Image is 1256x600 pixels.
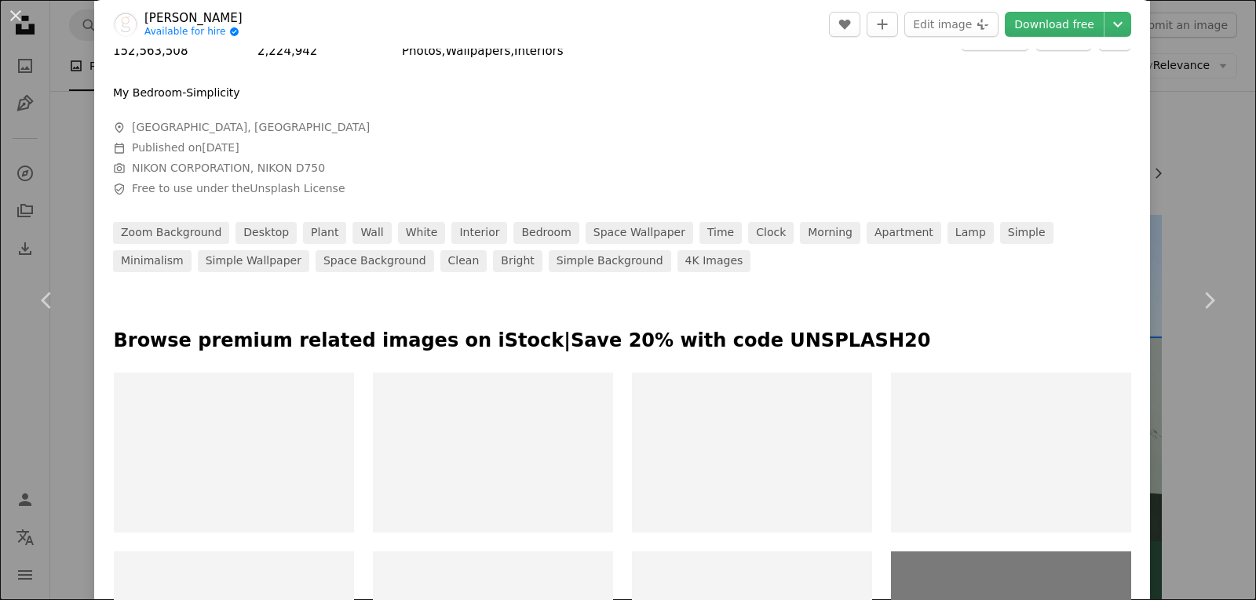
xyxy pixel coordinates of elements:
[373,373,613,533] img: Bright and airy desk setup with a potted plant, clock, wooden pencil holder and stacked books.
[303,222,346,244] a: plant
[316,250,434,272] a: space background
[113,222,229,244] a: zoom background
[947,222,994,244] a: lamp
[891,373,1131,533] img: living roon working and reading zone design mock up wall
[1162,225,1256,376] a: Next
[402,44,442,58] a: Photos
[113,12,138,37] img: Go to Samantha Gades's profile
[1000,222,1053,244] a: simple
[235,222,297,244] a: desktop
[198,250,309,272] a: simple wallpaper
[677,250,751,272] a: 4K images
[586,222,693,244] a: space wallpaper
[114,373,354,533] img: Collection of empty decorative ceramic bowls. Composition captured from top view, flat lay. Place...
[144,26,243,38] a: Available for hire
[114,329,1131,354] p: Browse premium related images on iStock | Save 20% with code UNSPLASH20
[398,222,446,244] a: white
[440,250,487,272] a: clean
[132,161,325,176] button: NIKON CORPORATION, NIKON D750
[113,44,188,58] span: 152,563,508
[829,12,860,37] button: Like
[132,120,370,136] span: [GEOGRAPHIC_DATA], [GEOGRAPHIC_DATA]
[250,182,345,195] a: Unsplash License
[1104,12,1131,37] button: Choose download size
[800,222,860,244] a: morning
[510,44,514,58] span: ,
[748,222,794,244] a: clock
[514,44,564,58] a: Interiors
[1005,12,1104,37] a: Download free
[144,10,243,26] a: [PERSON_NAME]
[352,222,391,244] a: wall
[493,250,542,272] a: bright
[113,250,192,272] a: minimalism
[904,12,999,37] button: Edit image
[867,12,898,37] button: Add to Collection
[699,222,742,244] a: time
[632,373,872,533] img: Desk setup includes an open notebook, glasses, a coffee mug, and headphones, complemented by a po...
[451,222,507,244] a: interior
[513,222,579,244] a: bedroom
[202,141,239,154] time: July 31, 2018 at 9:23:46 PM CDT
[257,44,317,58] span: 2,224,942
[549,250,671,272] a: simple background
[113,85,240,101] p: My Bedroom-Simplicity
[445,44,510,58] a: Wallpapers
[132,181,345,197] span: Free to use under the
[442,44,446,58] span: ,
[132,141,239,154] span: Published on
[867,222,941,244] a: apartment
